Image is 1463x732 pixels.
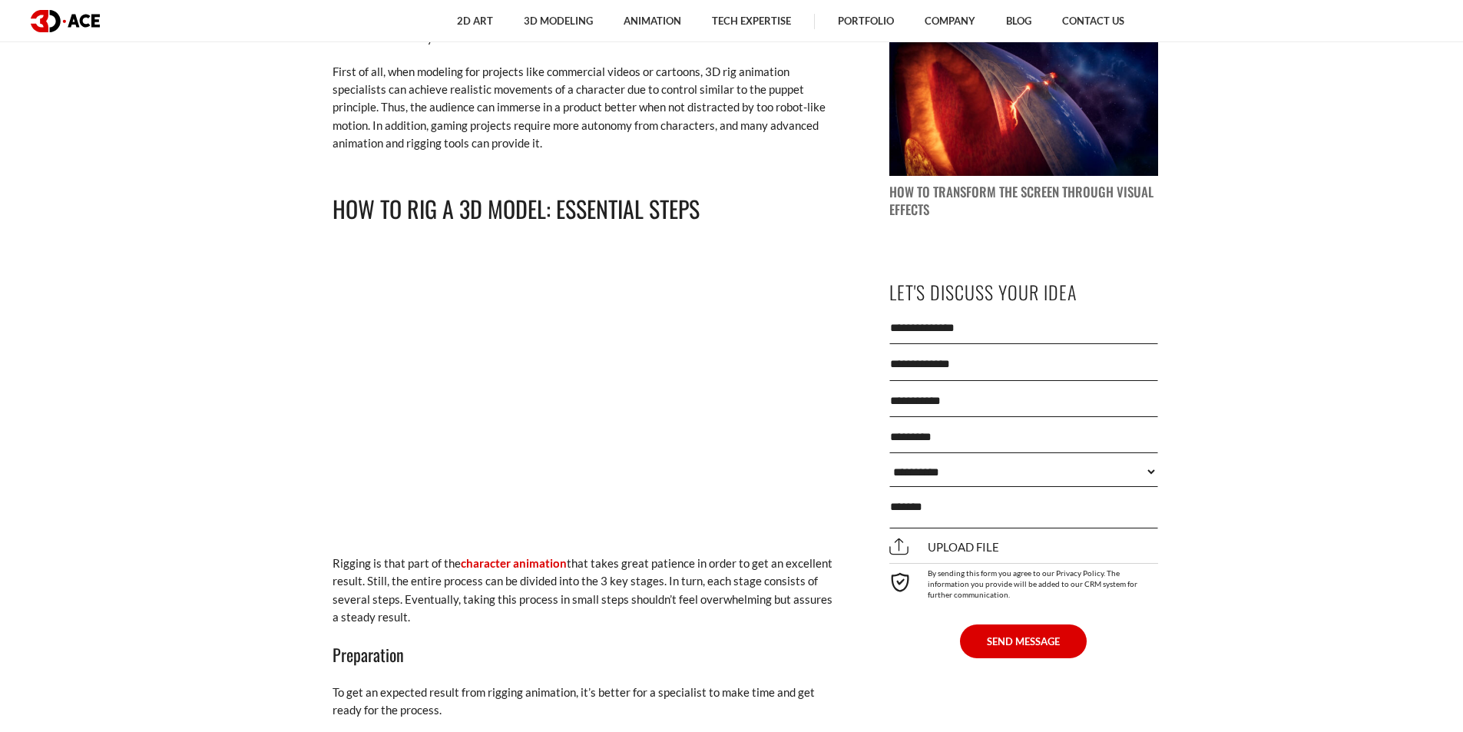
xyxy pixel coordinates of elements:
div: By sending this form you agree to our Privacy Policy. The information you provide will be added t... [889,563,1158,600]
p: Let's Discuss Your Idea [889,275,1158,310]
img: logo dark [31,10,100,32]
span: Upload file [889,540,999,554]
button: SEND MESSAGE [960,624,1087,658]
p: To get an expected result from rigging animation, it’s better for a specialist to make time and g... [333,684,839,720]
img: blog post image [889,25,1158,176]
p: First of all, when modeling for projects like commercial videos or cartoons, 3D rig animation spe... [333,63,839,153]
a: character animation [461,556,567,570]
p: Rigging is that part of the that takes great patience in order to get an excellent result. Still,... [333,555,839,627]
h2: How to Rig a 3D Model: Essential Steps [333,191,839,227]
p: How to Transform the Screen Through Visual Effects [889,184,1158,219]
a: blog post image How to Transform the Screen Through Visual Effects [889,25,1158,219]
h3: Preparation [333,641,839,667]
